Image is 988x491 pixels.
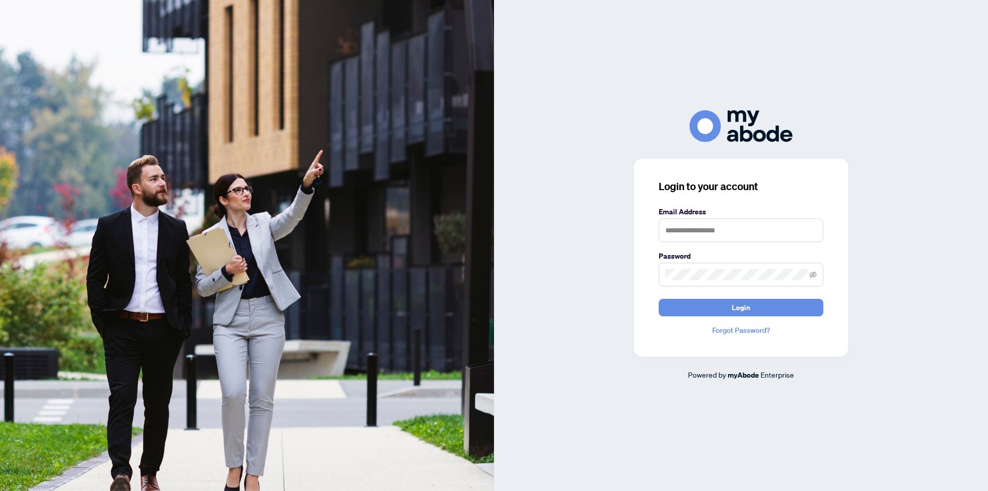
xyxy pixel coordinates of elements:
label: Password [659,250,823,262]
img: ma-logo [690,110,792,142]
a: myAbode [728,369,759,381]
button: Login [659,299,823,316]
a: Forgot Password? [659,325,823,336]
label: Email Address [659,206,823,217]
span: Powered by [688,370,726,379]
span: Enterprise [761,370,794,379]
span: eye-invisible [809,271,817,278]
span: Login [732,299,750,316]
h3: Login to your account [659,179,823,194]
